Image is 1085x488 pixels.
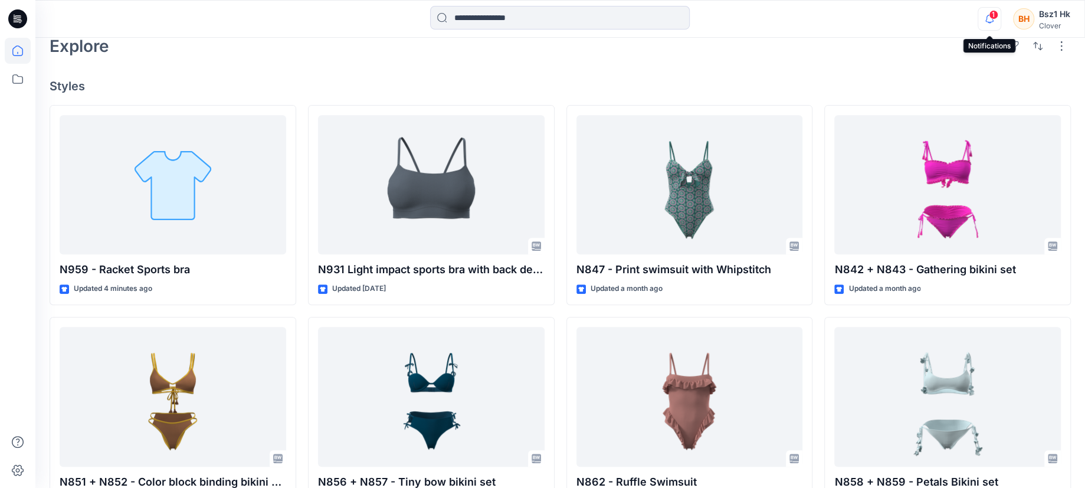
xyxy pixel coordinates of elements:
[576,115,803,255] a: N847 - Print swimsuit with Whipstitch
[1039,7,1070,21] div: Bsz1 Hk
[848,283,920,295] p: Updated a month ago
[576,327,803,467] a: N862 - Ruffle Swimsuit
[591,283,663,295] p: Updated a month ago
[834,327,1061,467] a: N858 + N859 - Petals Bikini set
[60,115,286,255] a: N959 - Racket Sports bra
[318,327,545,467] a: N856 + N857 - Tiny bow bikini set
[318,261,545,278] p: N931 Light impact sports bra with back design
[60,261,286,278] p: N959 - Racket Sports bra
[50,37,109,55] h2: Explore
[332,283,386,295] p: Updated [DATE]
[1013,8,1034,30] div: BH
[60,327,286,467] a: N851 + N852 - Color block binding bikini set
[989,10,998,19] span: 1
[74,283,152,295] p: Updated 4 minutes ago
[50,79,1071,93] h4: Styles
[318,115,545,255] a: N931 Light impact sports bra with back design
[576,261,803,278] p: N847 - Print swimsuit with Whipstitch
[1039,21,1070,30] div: Clover
[834,261,1061,278] p: N842 + N843 - Gathering bikini set
[834,115,1061,255] a: N842 + N843 - Gathering bikini set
